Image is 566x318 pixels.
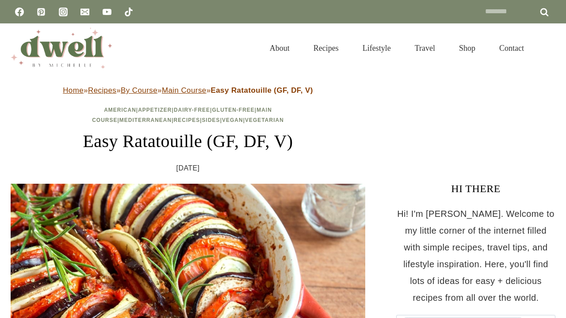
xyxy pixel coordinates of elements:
a: About [258,33,302,64]
a: TikTok [120,3,138,21]
h1: Easy Ratatouille (GF, DF, V) [11,128,365,155]
button: View Search Form [540,41,555,56]
a: Facebook [11,3,28,21]
a: Recipes [302,33,351,64]
h3: HI THERE [396,181,555,197]
a: Gluten-Free [212,107,254,113]
a: Vegan [222,117,243,123]
a: Appetizer [138,107,172,113]
span: » » » » [63,86,313,95]
strong: Easy Ratatouille (GF, DF, V) [211,86,313,95]
a: Shop [447,33,487,64]
a: Travel [403,33,447,64]
p: Hi! I'm [PERSON_NAME]. Welcome to my little corner of the internet filled with simple recipes, tr... [396,205,555,306]
img: DWELL by michelle [11,28,112,68]
a: Contact [487,33,536,64]
a: Home [63,86,84,95]
a: Pinterest [32,3,50,21]
a: Recipes [174,117,200,123]
a: Sides [202,117,220,123]
a: Mediterranean [119,117,172,123]
a: Lifestyle [351,33,403,64]
span: | | | | | | | | | [92,107,284,123]
a: Main Course [162,86,207,95]
a: Vegetarian [245,117,284,123]
a: Instagram [54,3,72,21]
a: American [104,107,136,113]
nav: Primary Navigation [258,33,536,64]
a: YouTube [98,3,116,21]
a: Dairy-Free [174,107,210,113]
a: Recipes [88,86,116,95]
a: By Course [121,86,157,95]
time: [DATE] [176,162,200,175]
a: Email [76,3,94,21]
